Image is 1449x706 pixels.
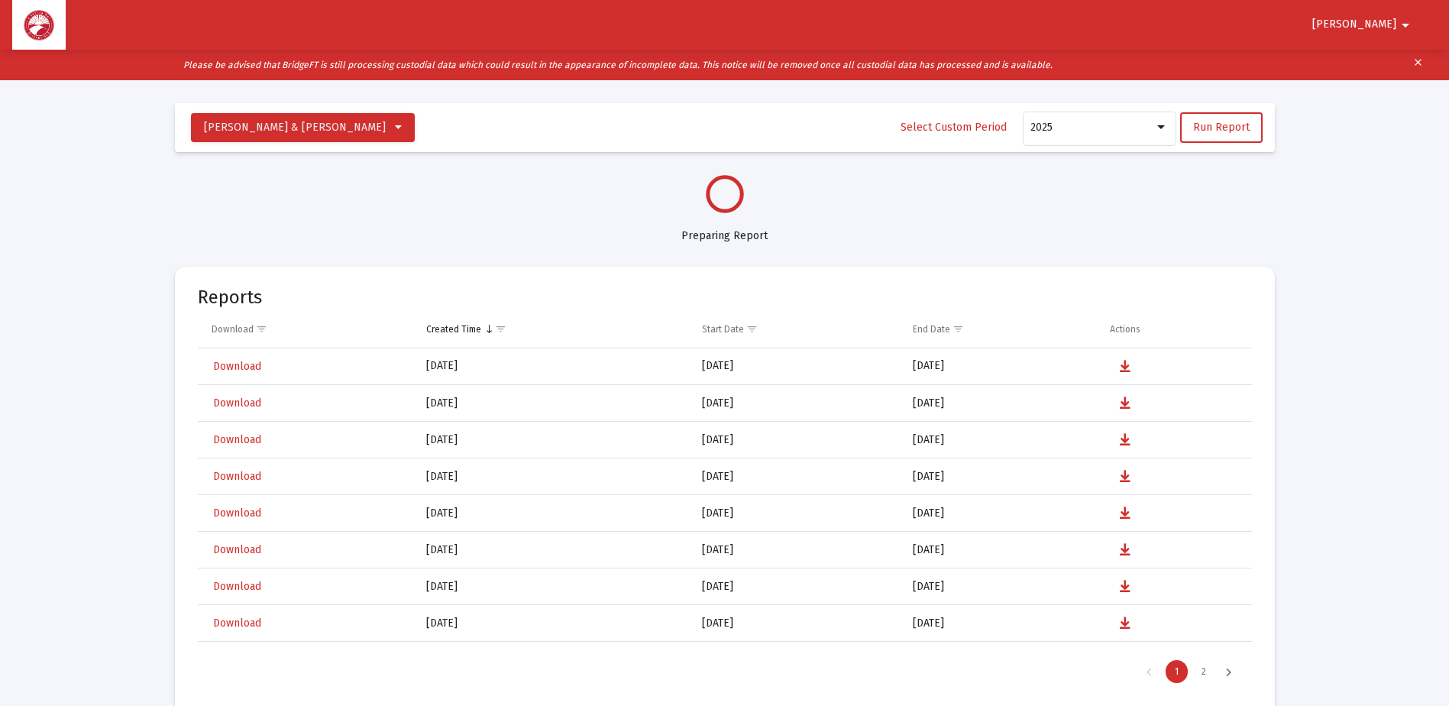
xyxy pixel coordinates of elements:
td: [DATE] [902,385,1099,422]
span: Download [213,543,261,556]
div: [DATE] [426,616,681,631]
span: [PERSON_NAME] [1312,18,1396,31]
td: [DATE] [902,495,1099,532]
div: Page 2 [1192,660,1215,683]
div: Page 1 [1166,660,1188,683]
span: Run Report [1193,121,1250,134]
div: Actions [1110,323,1140,335]
div: [DATE] [426,469,681,484]
mat-icon: arrow_drop_down [1396,10,1415,40]
span: Download [213,433,261,446]
div: [DATE] [426,432,681,448]
td: [DATE] [691,532,901,568]
span: Show filter options for column 'Start Date' [746,323,758,335]
td: [DATE] [902,605,1099,642]
td: [DATE] [902,348,1099,385]
span: Download [213,360,261,373]
td: [DATE] [691,348,901,385]
span: Download [213,397,261,410]
td: [DATE] [902,568,1099,605]
span: 2025 [1030,121,1053,134]
i: Please be advised that BridgeFT is still processing custodial data which could result in the appe... [183,60,1053,70]
span: Download [213,507,261,520]
div: [DATE] [426,506,681,521]
span: Download [213,617,261,630]
div: [DATE] [426,579,681,594]
button: [PERSON_NAME] [1294,9,1433,40]
div: Data grid [198,311,1252,693]
span: Download [213,580,261,593]
span: Show filter options for column 'Download' [256,323,267,335]
div: End Date [913,323,950,335]
td: [DATE] [691,385,901,422]
td: [DATE] [691,458,901,495]
td: Column Created Time [416,311,691,348]
td: [DATE] [691,642,901,678]
td: Column End Date [902,311,1099,348]
td: [DATE] [691,422,901,458]
td: Column Download [198,311,416,348]
td: [DATE] [902,532,1099,568]
td: [DATE] [691,495,901,532]
td: Column Start Date [691,311,901,348]
span: Show filter options for column 'Created Time' [495,323,506,335]
div: Preparing Report [175,213,1275,244]
div: [DATE] [426,358,681,374]
div: [DATE] [426,542,681,558]
div: Page Navigation [198,650,1252,693]
div: [DATE] [426,396,681,411]
div: Next Page [1216,660,1241,683]
button: Run Report [1180,112,1263,143]
mat-icon: clear [1412,53,1424,76]
div: Download [212,323,254,335]
div: Created Time [426,323,481,335]
td: [DATE] [902,642,1099,678]
td: [DATE] [691,568,901,605]
span: Show filter options for column 'End Date' [953,323,964,335]
td: Column Actions [1099,311,1252,348]
td: [DATE] [902,422,1099,458]
td: [DATE] [902,458,1099,495]
td: [DATE] [691,605,901,642]
mat-card-title: Reports [198,290,262,305]
div: Start Date [702,323,744,335]
span: Select Custom Period [901,121,1007,134]
span: Download [213,470,261,483]
img: Dashboard [24,10,54,40]
button: [PERSON_NAME] & [PERSON_NAME] [191,113,415,142]
span: [PERSON_NAME] & [PERSON_NAME] [204,121,386,134]
div: Previous Page [1137,660,1162,683]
